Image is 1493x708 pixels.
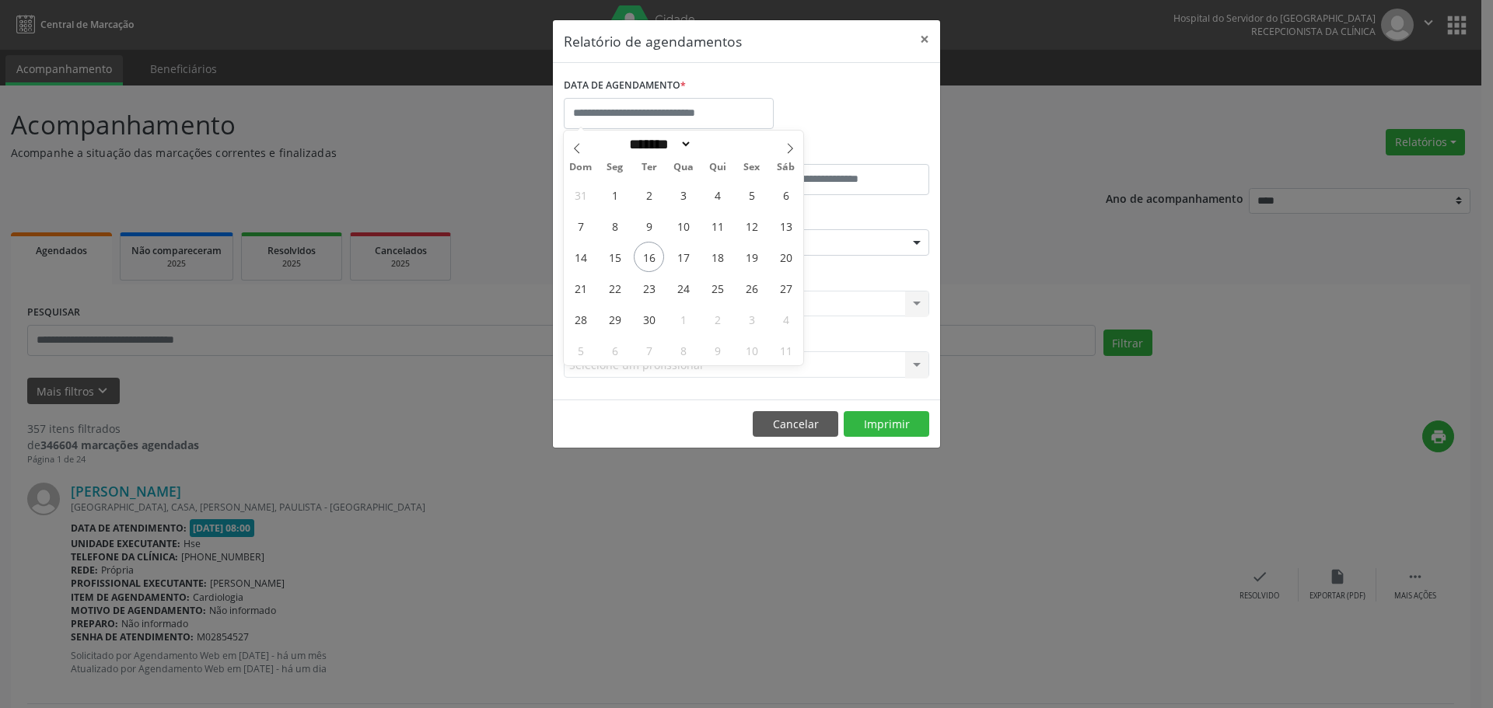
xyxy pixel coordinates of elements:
span: Setembro 9, 2025 [634,211,664,241]
span: Qui [701,162,735,173]
span: Setembro 15, 2025 [600,242,630,272]
span: Outubro 11, 2025 [771,335,801,365]
span: Setembro 5, 2025 [736,180,767,210]
span: Qua [666,162,701,173]
span: Setembro 19, 2025 [736,242,767,272]
label: DATA DE AGENDAMENTO [564,74,686,98]
span: Setembro 13, 2025 [771,211,801,241]
button: Cancelar [753,411,838,438]
span: Outubro 4, 2025 [771,304,801,334]
span: Agosto 31, 2025 [565,180,596,210]
span: Dom [564,162,598,173]
span: Setembro 7, 2025 [565,211,596,241]
span: Outubro 10, 2025 [736,335,767,365]
span: Setembro 22, 2025 [600,273,630,303]
span: Setembro 27, 2025 [771,273,801,303]
span: Setembro 21, 2025 [565,273,596,303]
span: Ter [632,162,666,173]
span: Setembro 16, 2025 [634,242,664,272]
span: Outubro 5, 2025 [565,335,596,365]
span: Setembro 29, 2025 [600,304,630,334]
span: Setembro 1, 2025 [600,180,630,210]
label: ATÉ [750,140,929,164]
span: Setembro 26, 2025 [736,273,767,303]
span: Setembro 6, 2025 [771,180,801,210]
span: Outubro 2, 2025 [702,304,733,334]
span: Setembro 20, 2025 [771,242,801,272]
button: Imprimir [844,411,929,438]
span: Sáb [769,162,803,173]
span: Outubro 6, 2025 [600,335,630,365]
span: Setembro 28, 2025 [565,304,596,334]
h5: Relatório de agendamentos [564,31,742,51]
span: Setembro 4, 2025 [702,180,733,210]
span: Setembro 8, 2025 [600,211,630,241]
span: Outubro 9, 2025 [702,335,733,365]
span: Outubro 8, 2025 [668,335,698,365]
span: Setembro 17, 2025 [668,242,698,272]
span: Setembro 2, 2025 [634,180,664,210]
span: Outubro 3, 2025 [736,304,767,334]
span: Setembro 24, 2025 [668,273,698,303]
span: Outubro 1, 2025 [668,304,698,334]
span: Setembro 14, 2025 [565,242,596,272]
span: Seg [598,162,632,173]
span: Setembro 10, 2025 [668,211,698,241]
span: Setembro 23, 2025 [634,273,664,303]
span: Setembro 3, 2025 [668,180,698,210]
span: Setembro 30, 2025 [634,304,664,334]
span: Setembro 11, 2025 [702,211,733,241]
input: Year [692,136,743,152]
span: Setembro 25, 2025 [702,273,733,303]
select: Month [624,136,692,152]
span: Outubro 7, 2025 [634,335,664,365]
button: Close [909,20,940,58]
span: Setembro 12, 2025 [736,211,767,241]
span: Sex [735,162,769,173]
span: Setembro 18, 2025 [702,242,733,272]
